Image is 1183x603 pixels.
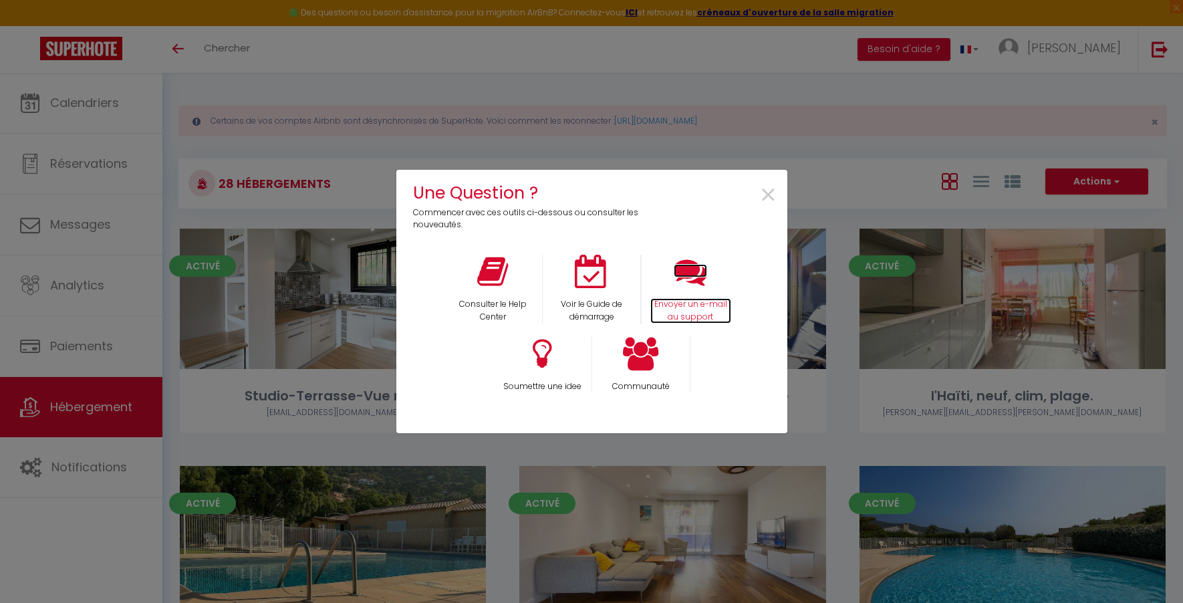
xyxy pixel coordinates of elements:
[759,180,777,211] button: Close
[551,298,632,324] p: Voir le Guide de démarrage
[452,298,533,324] p: Consulter le Help Center
[759,174,777,217] span: ×
[650,298,731,324] p: Envoyer un e-mail au support
[601,380,681,393] p: Communauté
[501,380,583,393] p: Soumettre une idee
[413,207,648,232] p: Commencer avec ces outils ci-dessous ou consulter les nouveautés.
[413,180,648,206] h4: Une Question ?
[11,5,51,45] button: Ouvrir le widget de chat LiveChat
